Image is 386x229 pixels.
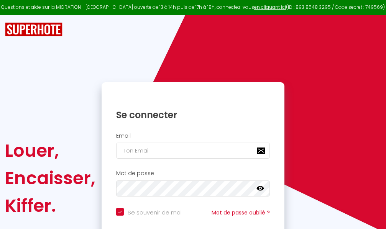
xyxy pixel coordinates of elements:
div: Kiffer. [5,192,95,219]
a: en cliquant ici [254,4,286,10]
h2: Email [116,133,270,139]
div: Louer, [5,137,95,164]
div: Encaisser, [5,164,95,192]
input: Ton Email [116,143,270,159]
a: Mot de passe oublié ? [212,209,270,216]
img: SuperHote logo [5,23,62,37]
h1: Se connecter [116,109,270,121]
h2: Mot de passe [116,170,270,177]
